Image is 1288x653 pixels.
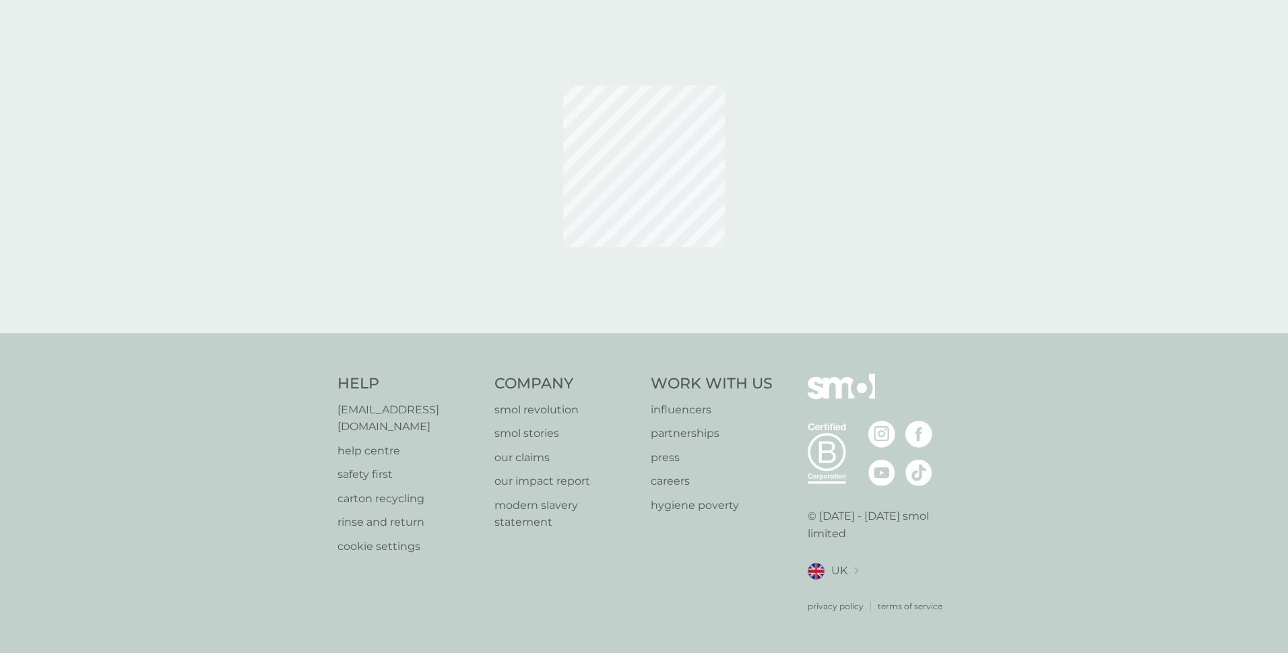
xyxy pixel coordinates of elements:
[494,401,638,419] a: smol revolution
[808,508,951,542] p: © [DATE] - [DATE] smol limited
[651,401,773,419] a: influencers
[905,421,932,448] img: visit the smol Facebook page
[651,497,773,514] a: hygiene poverty
[494,497,638,531] a: modern slavery statement
[494,374,638,394] h4: Company
[651,473,773,490] a: careers
[337,401,481,436] a: [EMAIL_ADDRESS][DOMAIN_NAME]
[878,600,942,613] a: terms of service
[651,374,773,394] h4: Work With Us
[337,490,481,508] a: carton recycling
[337,442,481,460] a: help centre
[808,600,864,613] a: privacy policy
[854,568,858,575] img: select a new location
[337,374,481,394] h4: Help
[337,514,481,531] a: rinse and return
[494,449,638,467] a: our claims
[868,459,895,486] img: visit the smol Youtube page
[808,563,825,580] img: UK flag
[494,425,638,442] a: smol stories
[651,449,773,467] a: press
[868,421,895,448] img: visit the smol Instagram page
[905,459,932,486] img: visit the smol Tiktok page
[337,538,481,555] a: cookie settings
[337,466,481,483] a: safety first
[494,473,638,490] a: our impact report
[651,425,773,442] a: partnerships
[831,562,847,580] span: UK
[808,374,875,419] img: smol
